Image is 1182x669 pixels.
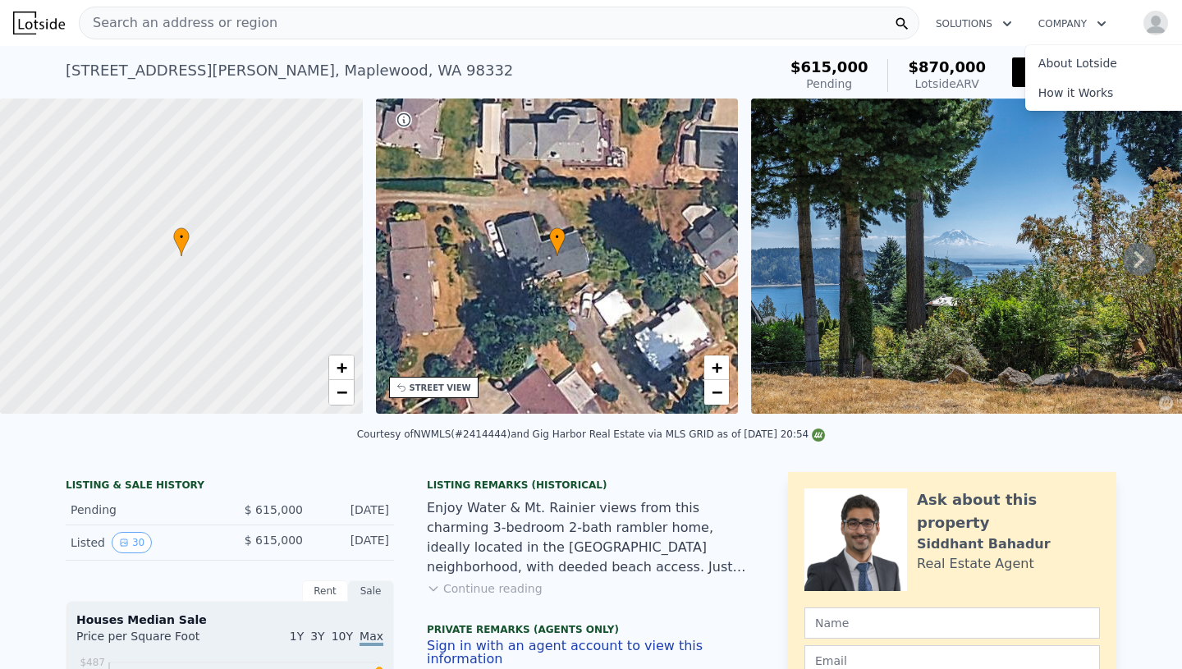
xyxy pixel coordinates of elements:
[348,580,394,602] div: Sale
[917,554,1034,574] div: Real Estate Agent
[549,230,566,245] span: •
[76,612,383,628] div: Houses Median Sale
[917,488,1100,534] div: Ask about this property
[427,479,755,492] div: Listing Remarks (Historical)
[80,657,105,668] tspan: $487
[917,534,1051,554] div: Siddhant Bahadur
[302,580,348,602] div: Rent
[173,230,190,245] span: •
[316,502,389,518] div: [DATE]
[71,502,217,518] div: Pending
[316,532,389,553] div: [DATE]
[704,355,729,380] a: Zoom in
[427,580,543,597] button: Continue reading
[549,227,566,256] div: •
[245,503,303,516] span: $ 615,000
[66,479,394,495] div: LISTING & SALE HISTORY
[173,227,190,256] div: •
[790,58,868,76] span: $615,000
[290,630,304,643] span: 1Y
[712,382,722,402] span: −
[427,623,755,639] div: Private Remarks (Agents Only)
[360,630,383,646] span: Max
[1025,9,1120,39] button: Company
[804,607,1100,639] input: Name
[71,532,217,553] div: Listed
[329,355,354,380] a: Zoom in
[245,534,303,547] span: $ 615,000
[80,13,277,33] span: Search an address or region
[336,382,346,402] span: −
[908,58,986,76] span: $870,000
[329,380,354,405] a: Zoom out
[704,380,729,405] a: Zoom out
[923,9,1025,39] button: Solutions
[410,382,471,394] div: STREET VIEW
[76,628,230,654] div: Price per Square Foot
[332,630,353,643] span: 10Y
[812,428,825,442] img: NWMLS Logo
[908,76,986,92] div: Lotside ARV
[112,532,152,553] button: View historical data
[790,76,868,92] div: Pending
[712,357,722,378] span: +
[427,639,755,666] button: Sign in with an agent account to view this information
[66,59,513,82] div: [STREET_ADDRESS][PERSON_NAME] , Maplewood , WA 98332
[336,357,346,378] span: +
[427,498,755,577] div: Enjoy Water & Mt. Rainier views from this charming 3-bedroom 2-bath rambler home, ideally located...
[1143,10,1169,36] img: avatar
[13,11,65,34] img: Lotside
[357,428,826,440] div: Courtesy of NWMLS (#2414444) and Gig Harbor Real Estate via MLS GRID as of [DATE] 20:54
[1012,57,1077,87] button: SAVED
[310,630,324,643] span: 3Y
